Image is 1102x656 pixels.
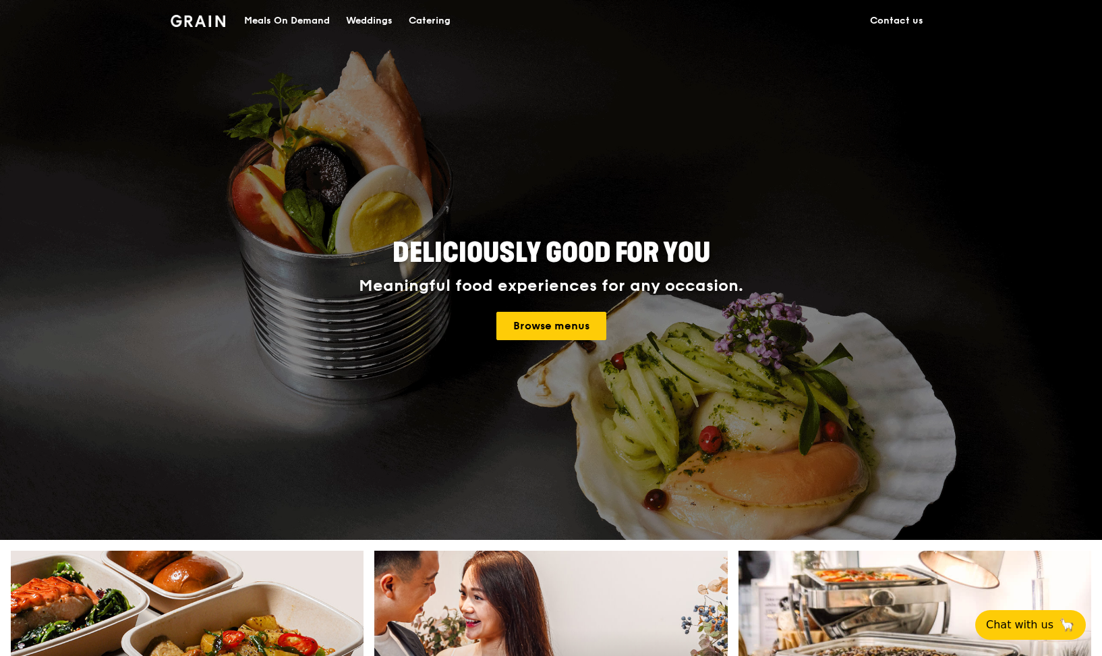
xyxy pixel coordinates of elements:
[393,237,710,269] span: Deliciously good for you
[244,1,330,41] div: Meals On Demand
[1059,617,1075,633] span: 🦙
[975,610,1086,640] button: Chat with us🦙
[401,1,459,41] a: Catering
[171,15,225,27] img: Grain
[346,1,393,41] div: Weddings
[338,1,401,41] a: Weddings
[986,617,1053,633] span: Chat with us
[308,277,794,296] div: Meaningful food experiences for any occasion.
[862,1,931,41] a: Contact us
[409,1,451,41] div: Catering
[496,312,606,340] a: Browse menus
